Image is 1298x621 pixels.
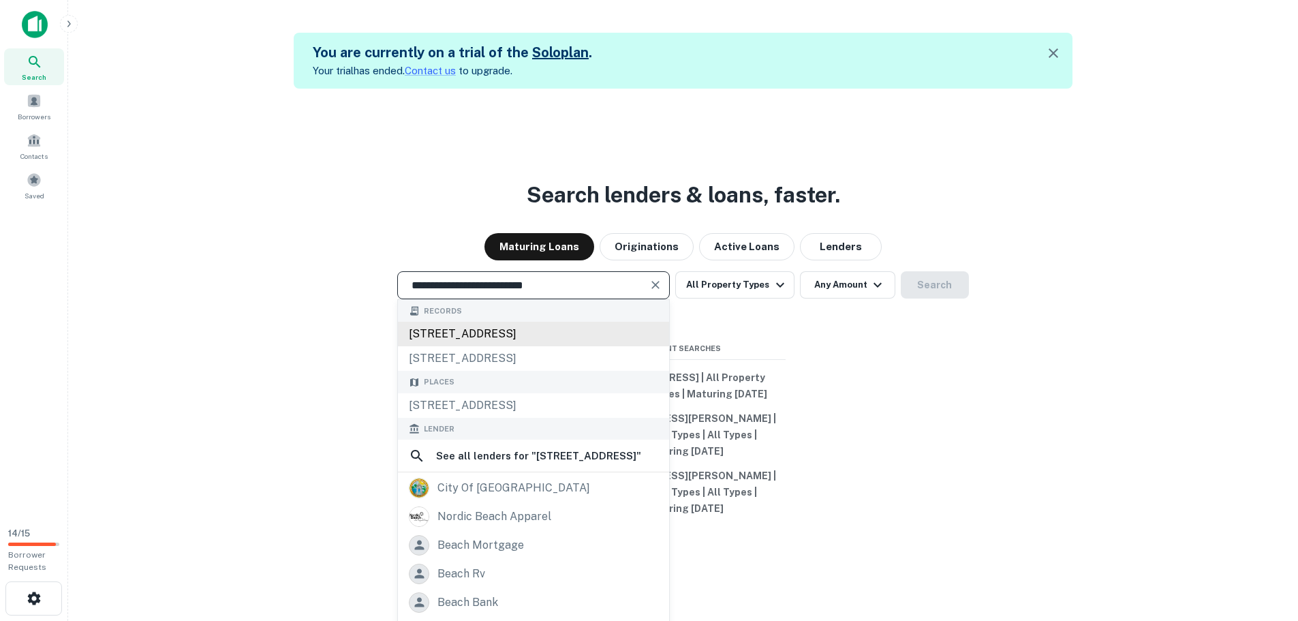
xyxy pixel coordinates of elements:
[532,44,589,61] a: Soloplan
[527,179,840,211] h3: Search lenders & loans, faster.
[398,393,669,418] div: [STREET_ADDRESS]
[424,423,454,435] span: Lender
[436,448,641,464] h6: See all lenders for " [STREET_ADDRESS] "
[398,322,669,346] div: [STREET_ADDRESS]
[4,48,64,85] a: Search
[18,111,50,122] span: Borrowers
[313,42,592,63] h5: You are currently on a trial of the .
[600,233,694,260] button: Originations
[20,151,48,162] span: Contacts
[398,474,669,502] a: city of [GEOGRAPHIC_DATA]
[1230,512,1298,577] iframe: Chat Widget
[398,588,669,617] a: beach bank
[4,127,64,164] a: Contacts
[8,550,46,572] span: Borrower Requests
[437,564,485,584] div: beach rv
[581,365,786,406] button: [STREET_ADDRESS] | All Property Types | All Types | Maturing [DATE]
[424,305,462,317] span: Records
[22,11,48,38] img: capitalize-icon.png
[699,233,794,260] button: Active Loans
[25,190,44,201] span: Saved
[581,406,786,464] button: [STREET_ADDRESS][PERSON_NAME] | All Property Types | All Types | Maturing [DATE]
[484,233,594,260] button: Maturing Loans
[4,167,64,204] a: Saved
[405,65,456,76] a: Contact us
[437,535,524,556] div: beach mortgage
[410,479,429,498] img: picture
[675,271,794,299] button: All Property Types
[437,478,590,498] div: city of [GEOGRAPHIC_DATA]
[4,88,64,125] a: Borrowers
[398,502,669,531] a: nordic beach apparel
[22,72,46,82] span: Search
[398,531,669,560] a: beach mortgage
[8,528,30,539] span: 14 / 15
[424,376,454,388] span: Places
[410,507,429,526] img: picture
[313,63,592,79] p: Your trial has ended. to upgrade.
[437,592,498,613] div: beach bank
[646,275,665,294] button: Clear
[581,464,786,521] button: [STREET_ADDRESS][PERSON_NAME] | All Property Types | All Types | Maturing [DATE]
[581,343,786,354] span: Recent Searches
[800,271,895,299] button: Any Amount
[398,346,669,371] div: [STREET_ADDRESS]
[800,233,882,260] button: Lenders
[437,506,551,527] div: nordic beach apparel
[398,560,669,588] a: beach rv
